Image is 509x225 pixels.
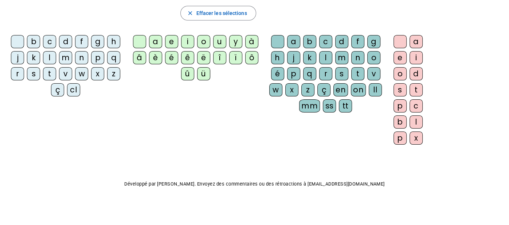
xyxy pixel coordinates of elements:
div: ô [245,51,258,64]
div: â [133,51,146,64]
div: ç [51,83,64,96]
div: q [107,51,120,64]
div: é [271,67,284,80]
div: e [394,51,407,64]
div: î [213,51,226,64]
div: p [91,51,104,64]
div: w [75,67,88,80]
div: p [287,67,300,80]
div: d [59,35,72,48]
div: ss [323,99,336,113]
div: l [319,51,332,64]
div: m [335,51,348,64]
div: r [11,67,24,80]
div: tt [339,99,352,113]
div: e [165,35,178,48]
div: d [335,35,348,48]
div: x [91,67,104,80]
div: g [91,35,104,48]
div: é [165,51,178,64]
div: c [410,99,423,113]
div: j [287,51,300,64]
div: o [367,51,380,64]
div: l [43,51,56,64]
div: a [410,35,423,48]
div: mm [299,99,320,113]
div: a [149,35,162,48]
div: a [287,35,300,48]
div: u [213,35,226,48]
div: à [245,35,258,48]
div: b [394,115,407,129]
div: cl [67,83,80,96]
div: o [197,35,210,48]
div: p [394,131,407,145]
div: s [27,67,40,80]
div: m [59,51,72,64]
div: ê [181,51,194,64]
div: k [303,51,316,64]
div: b [303,35,316,48]
div: f [75,35,88,48]
mat-icon: close [187,10,193,16]
div: j [11,51,24,64]
div: v [59,67,72,80]
div: i [181,35,194,48]
div: en [333,83,348,96]
div: x [410,131,423,145]
p: Développé par [PERSON_NAME]. Envoyez des commentaires ou des rétroactions à [EMAIL_ADDRESS][DOMAI... [6,180,503,188]
div: s [394,83,407,96]
div: f [351,35,364,48]
div: ü [197,67,210,80]
div: z [107,67,120,80]
div: k [27,51,40,64]
div: ll [369,83,382,96]
div: ï [229,51,242,64]
button: Effacer les sélections [180,6,256,20]
div: z [301,83,314,96]
div: ë [197,51,210,64]
div: t [43,67,56,80]
span: Effacer les sélections [196,9,247,18]
div: l [410,115,423,129]
div: x [285,83,298,96]
div: h [271,51,284,64]
div: n [351,51,364,64]
div: c [319,35,332,48]
div: û [181,67,194,80]
div: n [75,51,88,64]
div: i [410,51,423,64]
div: r [319,67,332,80]
div: d [410,67,423,80]
div: v [367,67,380,80]
div: è [149,51,162,64]
div: p [394,99,407,113]
div: b [27,35,40,48]
div: o [394,67,407,80]
div: y [229,35,242,48]
div: t [410,83,423,96]
div: q [303,67,316,80]
div: g [367,35,380,48]
div: w [269,83,282,96]
div: c [43,35,56,48]
div: t [351,67,364,80]
div: on [351,83,366,96]
div: s [335,67,348,80]
div: ç [317,83,330,96]
div: h [107,35,120,48]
